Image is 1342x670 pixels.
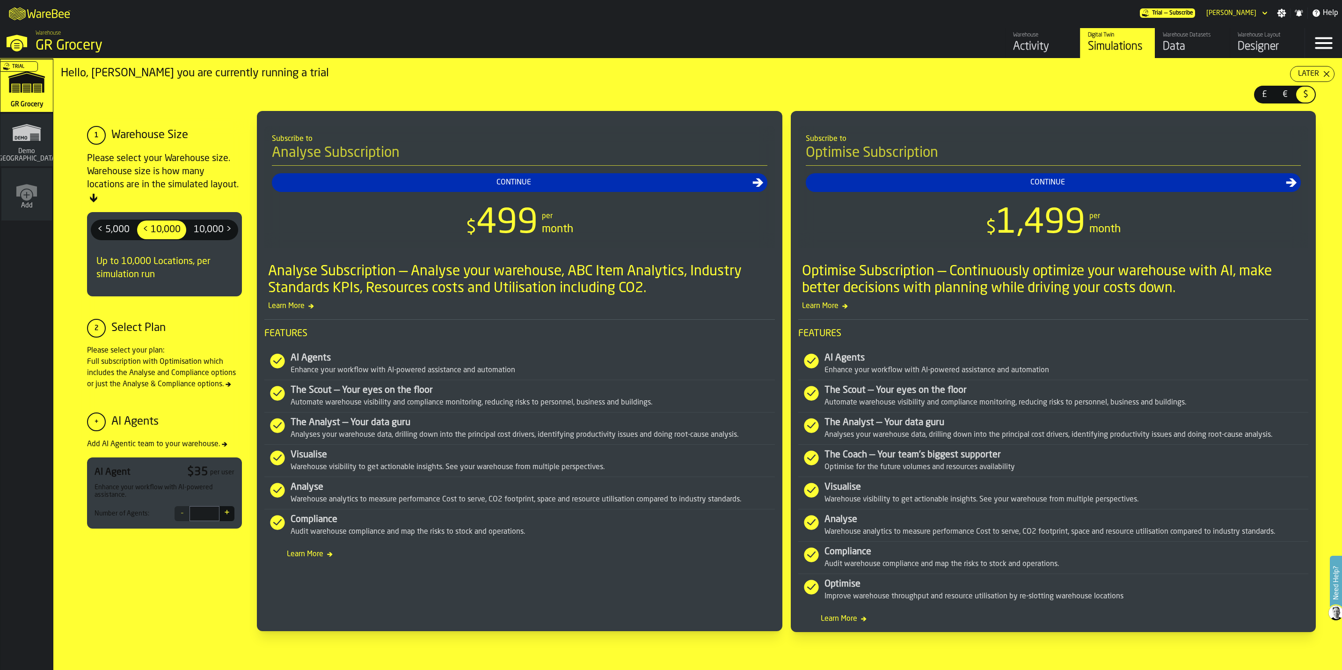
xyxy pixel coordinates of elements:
[291,462,775,473] div: Warehouse visibility to get actionable insights. See your warehouse from multiple perspectives.
[1088,39,1147,54] div: Simulations
[272,133,767,145] div: Subscribe to
[87,439,242,450] div: Add AI Agentic team to your warehouse.
[824,591,1309,602] div: Improve warehouse throughput and resource utilisation by re-slotting warehouse locations
[824,384,1309,397] div: The Scout — Your eyes on the floor
[1169,10,1193,16] span: Subscribe
[824,578,1309,591] div: Optimise
[272,145,767,166] h4: Analyse Subscription
[824,526,1309,537] div: Warehouse analytics to measure performance Cost to serve, CO2 footprint, space and resource utili...
[190,222,235,237] span: 10,000 >
[802,263,1309,297] div: Optimise Subscription — Continuously optimize your warehouse with AI, make better decisions with ...
[986,219,996,237] span: $
[0,59,53,114] a: link-to-/wh/i/e451d98b-95f6-4604-91ff-c80219f9c36d/simulations
[1238,39,1297,54] div: Designer
[806,145,1301,166] h4: Optimise Subscription
[1206,9,1256,17] div: DropdownMenuValue-Sandhya Gopakumar
[1152,10,1162,16] span: Trial
[1089,211,1100,222] div: per
[187,465,208,480] div: $ 35
[798,301,1309,312] span: Learn More
[0,114,53,168] a: link-to-/wh/i/16932755-72b9-4ea4-9c69-3f1f3a500823/simulations
[291,429,775,441] div: Analyses your warehouse data, drilling down into the principal cost drivers, identifying producti...
[824,462,1309,473] div: Optimise for the future volumes and resources availability
[806,173,1301,192] button: button-Continue
[824,365,1309,376] div: Enhance your workflow with AI-powered assistance and automation
[291,365,775,376] div: Enhance your workflow with AI-powered assistance and automation
[111,414,159,429] div: AI Agents
[806,133,1301,145] div: Subscribe to
[61,66,1290,81] div: Hello, [PERSON_NAME] you are currently running a trial
[92,221,135,239] div: thumb
[1305,28,1342,58] label: button-toggle-Menu
[824,481,1309,494] div: Visualise
[291,384,775,397] div: The Scout — Your eyes on the floor
[291,449,775,462] div: Visualise
[264,549,775,560] span: Learn More
[1323,7,1338,19] span: Help
[798,327,1309,340] span: Features
[1238,32,1297,38] div: Warehouse Layout
[137,221,186,239] div: thumb
[136,220,187,240] label: button-switch-multi-< 10,000
[272,173,767,192] button: button-Continue
[139,222,184,237] span: < 10,000
[175,506,190,521] button: -
[268,263,775,297] div: Analyse Subscription — Analyse your warehouse, ABC Item Analytics, Industry Standards KPIs, Resou...
[1155,28,1230,58] a: link-to-/wh/i/e451d98b-95f6-4604-91ff-c80219f9c36d/data
[91,248,238,289] div: Up to 10,000 Locations, per simulation run
[798,613,1309,625] span: Learn More
[542,222,573,237] div: month
[1255,87,1274,103] div: thumb
[1254,86,1275,103] label: button-switch-multi-£
[1294,68,1323,80] div: Later
[824,449,1309,462] div: The Coach — Your team's biggest supporter
[1277,88,1292,101] span: €
[1298,88,1313,101] span: $
[1257,88,1272,101] span: £
[824,352,1309,365] div: AI Agents
[1080,28,1155,58] a: link-to-/wh/i/e451d98b-95f6-4604-91ff-c80219f9c36d/simulations
[1273,8,1290,18] label: button-toggle-Settings
[791,111,1316,632] div: ItemListCard-isDemo
[276,177,752,188] div: Continue
[95,484,234,499] div: Enhance your workflow with AI-powered assistance.
[824,545,1309,559] div: Compliance
[36,30,61,37] span: Warehouse
[21,202,33,209] span: Add
[476,207,538,241] span: 499
[1005,28,1080,58] a: link-to-/wh/i/e451d98b-95f6-4604-91ff-c80219f9c36d/feed/
[810,177,1286,188] div: Continue
[1331,557,1341,609] label: Need Help?
[542,211,553,222] div: per
[824,416,1309,429] div: The Analyst — Your data guru
[1203,7,1269,19] div: DropdownMenuValue-Sandhya Gopakumar
[12,64,24,69] span: Trial
[36,37,288,54] div: GR Grocery
[1308,7,1342,19] label: button-toggle-Help
[291,513,775,526] div: Compliance
[1230,28,1305,58] a: link-to-/wh/i/e451d98b-95f6-4604-91ff-c80219f9c36d/designer
[1276,87,1294,103] div: thumb
[466,219,476,237] span: $
[87,412,106,431] div: +
[87,126,106,145] div: 1
[111,128,188,143] div: Warehouse Size
[1163,39,1222,54] div: Data
[291,416,775,429] div: The Analyst — Your data guru
[1290,66,1335,82] button: button-Later
[1295,86,1316,103] label: button-switch-multi-$
[1140,8,1195,18] a: link-to-/wh/i/e451d98b-95f6-4604-91ff-c80219f9c36d/pricing/
[87,345,242,390] div: Please select your plan: Full subscription with Optimisation which includes the Analyse and Compl...
[1164,10,1167,16] span: —
[1,168,52,222] a: link-to-/wh/new
[87,319,106,338] div: 2
[1013,32,1072,38] div: Warehouse
[824,494,1309,505] div: Warehouse visibility to get actionable insights. See your warehouse from multiple perspectives.
[87,152,242,205] div: Please select your Warehouse size. Warehouse size is how many locations are in the simulated layout.
[291,397,775,408] div: Automate warehouse visibility and compliance monitoring, reducing risks to personnel, business an...
[824,429,1309,441] div: Analyses your warehouse data, drilling down into the principal cost drivers, identifying producti...
[824,513,1309,526] div: Analyse
[1291,8,1307,18] label: button-toggle-Notifications
[264,327,775,340] span: Features
[1296,87,1315,103] div: thumb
